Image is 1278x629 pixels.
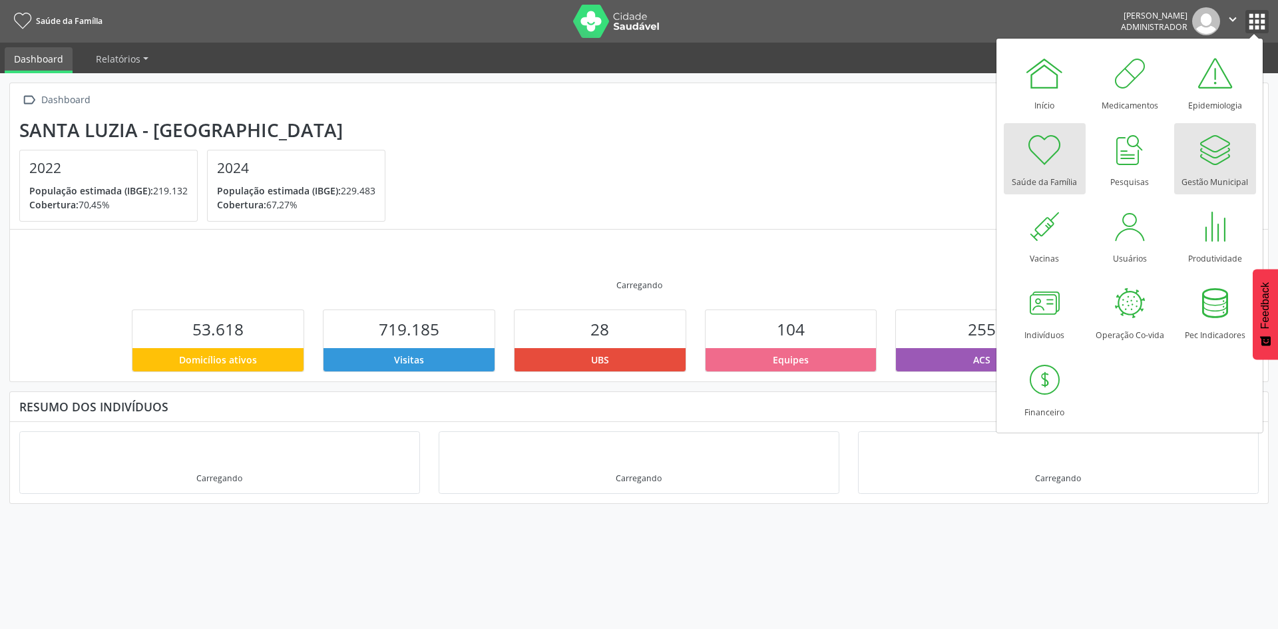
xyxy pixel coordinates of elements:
[616,473,662,484] div: Carregando
[217,198,266,211] span: Cobertura:
[96,53,140,65] span: Relatórios
[217,184,341,197] span: População estimada (IBGE):
[9,10,103,32] a: Saúde da Família
[1004,353,1086,425] a: Financeiro
[39,91,93,110] div: Dashboard
[1174,47,1256,118] a: Epidemiologia
[1004,276,1086,347] a: Indivíduos
[1225,12,1240,27] i: 
[1004,123,1086,194] a: Saúde da Família
[1220,7,1245,35] button: 
[1174,200,1256,271] a: Produtividade
[217,198,375,212] p: 67,27%
[1121,10,1187,21] div: [PERSON_NAME]
[192,318,244,340] span: 53.618
[1174,276,1256,347] a: Pec Indicadores
[590,318,609,340] span: 28
[1121,21,1187,33] span: Administrador
[1089,47,1171,118] a: Medicamentos
[29,198,79,211] span: Cobertura:
[19,91,93,110] a:  Dashboard
[1253,269,1278,359] button: Feedback - Mostrar pesquisa
[1004,47,1086,118] a: Início
[773,353,809,367] span: Equipes
[29,160,188,176] h4: 2022
[217,160,375,176] h4: 2024
[36,15,103,27] span: Saúde da Família
[179,353,257,367] span: Domicílios ativos
[1004,200,1086,271] a: Vacinas
[1035,473,1081,484] div: Carregando
[968,318,996,340] span: 255
[19,119,395,141] div: Santa Luzia - [GEOGRAPHIC_DATA]
[616,280,662,291] div: Carregando
[29,198,188,212] p: 70,45%
[1089,123,1171,194] a: Pesquisas
[29,184,153,197] span: População estimada (IBGE):
[1245,10,1269,33] button: apps
[591,353,609,367] span: UBS
[5,47,73,73] a: Dashboard
[19,399,1259,414] div: Resumo dos indivíduos
[379,318,439,340] span: 719.185
[777,318,805,340] span: 104
[1259,282,1271,329] span: Feedback
[394,353,424,367] span: Visitas
[1089,200,1171,271] a: Usuários
[1174,123,1256,194] a: Gestão Municipal
[973,353,990,367] span: ACS
[19,91,39,110] i: 
[87,47,158,71] a: Relatórios
[196,473,242,484] div: Carregando
[29,184,188,198] p: 219.132
[217,184,375,198] p: 229.483
[1089,276,1171,347] a: Operação Co-vida
[1192,7,1220,35] img: img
